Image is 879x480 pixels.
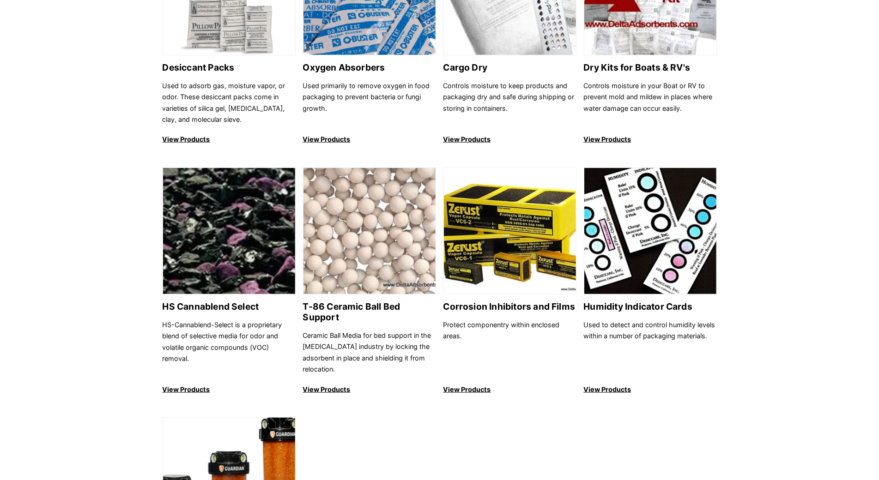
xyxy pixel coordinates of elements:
[443,301,576,312] h2: Corrosion Inhibitors and Films
[443,80,576,126] p: Controls moisture to keep products and packaging dry and safe during shipping or storing in conta...
[163,168,296,395] a: HS Cannablend Select HS Cannablend Select HS-Cannablend-Select is a proprietary blend of selectiv...
[584,62,717,73] h2: Dry Kits for Boats & RV's
[584,80,717,126] p: Controls moisture in your Boat or RV to prevent mold and mildew in places where water damage can ...
[303,62,436,73] h2: Oxygen Absorbers
[303,168,436,395] a: T-86 Ceramic Ball Bed Support T-86 Ceramic Ball Bed Support Ceramic Ball Media for bed support in...
[303,384,436,395] p: View Products
[163,384,296,395] p: View Products
[163,319,296,375] p: HS-Cannablend-Select is a proprietary blend of selective media for odor and volatile organic comp...
[303,168,436,295] img: T-86 Ceramic Ball Bed Support
[584,319,717,375] p: Used to detect and control humidity levels within a number of packaging materials.
[163,62,296,73] h2: Desiccant Packs
[444,168,576,295] img: Corrosion Inhibitors and Films
[443,62,576,73] h2: Cargo Dry
[443,168,576,395] a: Corrosion Inhibitors and Films Corrosion Inhibitors and Films Protect componentry within enclosed...
[163,134,296,145] p: View Products
[584,168,717,395] a: Humidity Indicator Cards Humidity Indicator Cards Used to detect and control humidity levels with...
[443,134,576,145] p: View Products
[303,80,436,126] p: Used primarily to remove oxygen in food packaging to prevent bacteria or fungi growth.
[443,384,576,395] p: View Products
[163,168,295,295] img: HS Cannablend Select
[163,80,296,126] p: Used to adsorb gas, moisture vapor, or odor. These desiccant packs come in varieties of silica ge...
[584,134,717,145] p: View Products
[443,319,576,375] p: Protect componentry within enclosed areas.
[303,330,436,375] p: Ceramic Ball Media for bed support in the [MEDICAL_DATA] industry by locking the adsorbent in pla...
[303,134,436,145] p: View Products
[163,301,296,312] h2: HS Cannablend Select
[584,384,717,395] p: View Products
[584,301,717,312] h2: Humidity Indicator Cards
[584,168,716,295] img: Humidity Indicator Cards
[303,301,436,323] h2: T-86 Ceramic Ball Bed Support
